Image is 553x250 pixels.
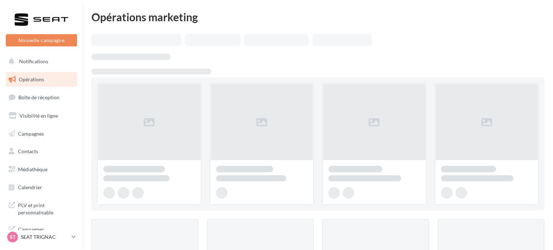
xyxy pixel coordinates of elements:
span: ST [10,233,15,241]
span: Contacts [18,148,38,154]
span: Boîte de réception [18,94,59,100]
a: Campagnes [4,126,78,141]
div: Opérations marketing [91,12,544,22]
a: PLV et print personnalisable [4,197,78,219]
a: Campagnes DataOnDemand [4,222,78,243]
span: Campagnes [18,130,44,136]
a: Boîte de réception [4,90,78,105]
p: SEAT TRIGNAC [21,233,69,241]
a: ST SEAT TRIGNAC [6,230,77,244]
span: Opérations [19,76,44,82]
button: Notifications [4,54,76,69]
a: Visibilité en ligne [4,108,78,123]
span: Calendrier [18,184,42,190]
a: Médiathèque [4,162,78,177]
span: Médiathèque [18,166,48,172]
a: Calendrier [4,180,78,195]
button: Nouvelle campagne [6,34,77,46]
span: Campagnes DataOnDemand [18,224,74,240]
a: Contacts [4,144,78,159]
a: Opérations [4,72,78,87]
span: Notifications [19,58,48,64]
span: PLV et print personnalisable [18,200,74,216]
span: Visibilité en ligne [19,113,58,119]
